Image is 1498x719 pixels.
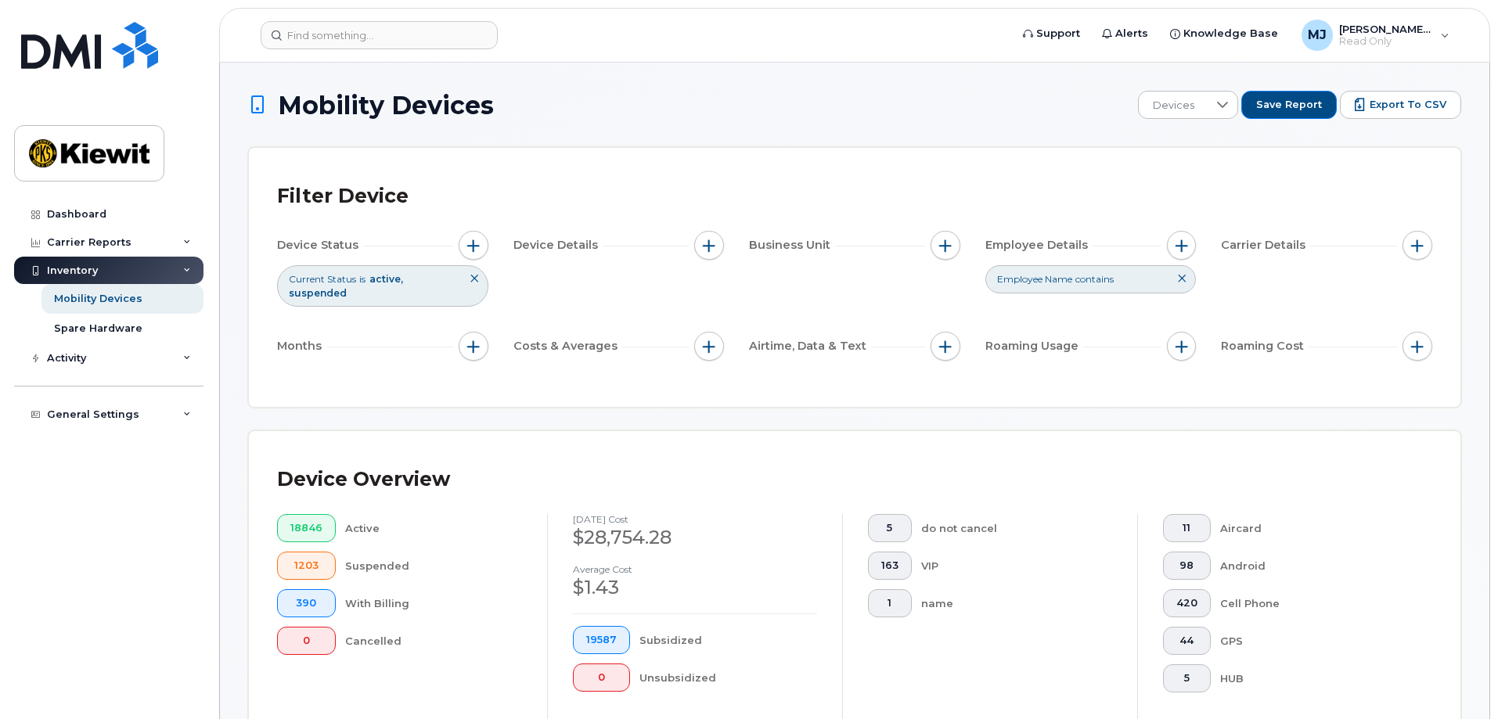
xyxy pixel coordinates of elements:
[277,176,409,217] div: Filter Device
[1241,91,1337,119] button: Save Report
[1163,552,1211,580] button: 98
[277,589,336,617] button: 390
[586,671,617,684] span: 0
[749,237,835,253] span: Business Unit
[881,559,898,572] span: 163
[277,338,326,354] span: Months
[290,522,322,534] span: 18846
[985,338,1083,354] span: Roaming Usage
[868,552,912,580] button: 163
[1370,98,1446,112] span: Export to CSV
[513,338,622,354] span: Costs & Averages
[573,524,817,551] div: $28,754.28
[1430,651,1486,707] iframe: Messenger Launcher
[573,564,817,574] h4: Average cost
[639,663,818,692] div: Unsubsidized
[277,237,363,253] span: Device Status
[289,272,356,286] span: Current Status
[1256,98,1322,112] span: Save Report
[345,589,523,617] div: With Billing
[921,514,1113,542] div: do not cancel
[868,589,912,617] button: 1
[921,552,1113,580] div: VIP
[1220,664,1408,692] div: HUB
[1220,589,1408,617] div: Cell Phone
[1163,589,1211,617] button: 420
[345,627,523,655] div: Cancelled
[586,634,617,646] span: 19587
[359,272,365,286] span: is
[749,338,871,354] span: Airtime, Data & Text
[997,272,1072,286] span: Employee Name
[573,574,817,601] div: $1.43
[1220,514,1408,542] div: Aircard
[639,626,818,654] div: Subsidized
[881,597,898,609] span: 1
[1220,552,1408,580] div: Android
[1176,672,1197,685] span: 5
[1075,272,1114,286] span: contains
[1221,237,1310,253] span: Carrier Details
[573,514,817,524] h4: [DATE] cost
[345,552,523,580] div: Suspended
[277,459,450,500] div: Device Overview
[513,237,603,253] span: Device Details
[290,597,322,609] span: 390
[289,287,347,299] span: suspended
[921,589,1113,617] div: name
[277,627,336,655] button: 0
[1176,522,1197,534] span: 11
[1176,597,1197,609] span: 420
[1176,635,1197,647] span: 44
[1220,627,1408,655] div: GPS
[1340,91,1461,119] button: Export to CSV
[881,522,898,534] span: 5
[985,237,1093,253] span: Employee Details
[573,663,630,692] button: 0
[290,559,322,572] span: 1203
[1163,664,1211,692] button: 5
[345,514,523,542] div: Active
[369,273,403,285] span: active
[1221,338,1309,354] span: Roaming Cost
[1176,559,1197,572] span: 98
[573,626,630,654] button: 19587
[1163,514,1211,542] button: 11
[277,552,336,580] button: 1203
[1139,92,1208,120] span: Devices
[290,635,322,647] span: 0
[278,92,494,119] span: Mobility Devices
[1163,627,1211,655] button: 44
[868,514,912,542] button: 5
[277,514,336,542] button: 18846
